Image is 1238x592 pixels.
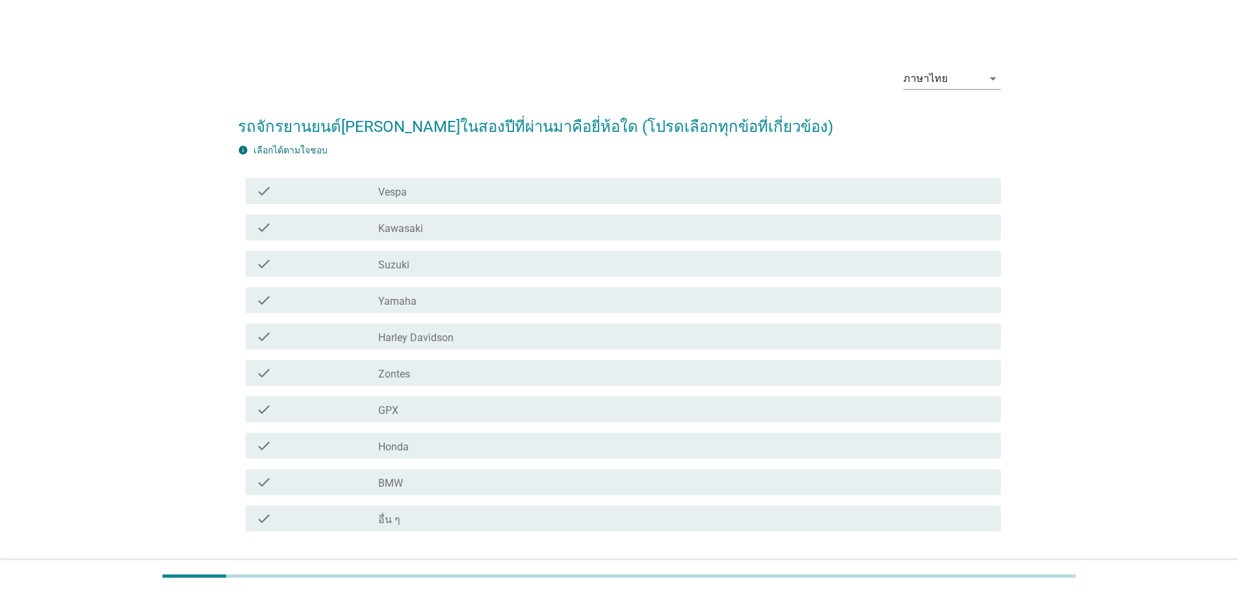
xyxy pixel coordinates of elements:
[253,145,328,155] label: เลือกได้ตามใจชอบ
[903,73,948,84] div: ภาษาไทย
[378,477,403,490] label: BMW
[378,186,407,199] label: Vespa
[256,292,272,308] i: check
[256,474,272,490] i: check
[378,368,410,381] label: Zontes
[378,441,409,454] label: Honda
[256,365,272,381] i: check
[378,513,400,526] label: อื่น ๆ
[256,220,272,235] i: check
[378,331,454,344] label: Harley Davidson
[256,183,272,199] i: check
[256,402,272,417] i: check
[378,295,417,308] label: Yamaha
[256,256,272,272] i: check
[378,404,398,417] label: GPX
[985,71,1001,86] i: arrow_drop_down
[256,329,272,344] i: check
[378,259,409,272] label: Suzuki
[256,511,272,526] i: check
[256,438,272,454] i: check
[238,102,1001,138] h2: รถจักรยานยนต์[PERSON_NAME]ในสองปีที่ผ่านมาคือยี่ห้อใด (โปรดเลือกทุกข้อที่เกี่ยวข้อง)
[238,145,248,155] i: info
[378,222,423,235] label: Kawasaki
